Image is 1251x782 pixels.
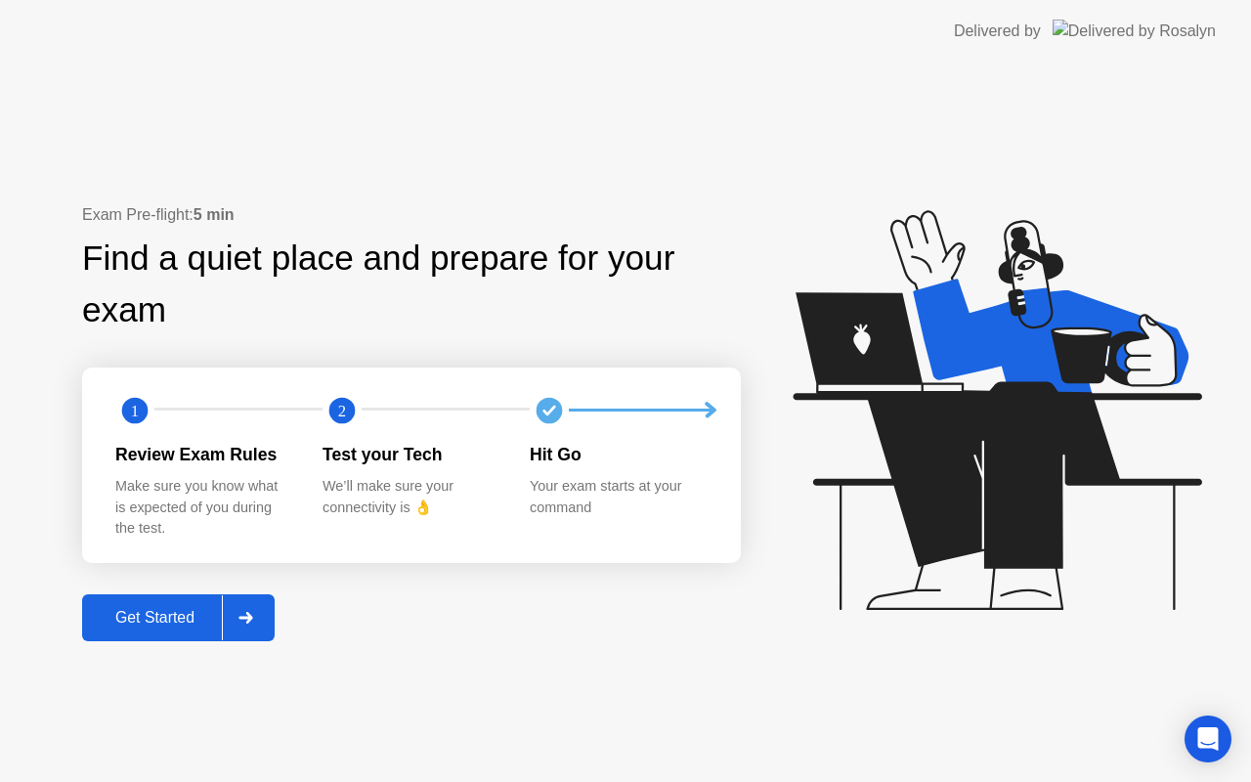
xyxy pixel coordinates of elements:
[530,476,706,518] div: Your exam starts at your command
[82,233,741,336] div: Find a quiet place and prepare for your exam
[323,476,498,518] div: We’ll make sure your connectivity is 👌
[323,442,498,467] div: Test your Tech
[82,594,275,641] button: Get Started
[131,401,139,419] text: 1
[82,203,741,227] div: Exam Pre-flight:
[338,401,346,419] text: 2
[115,476,291,540] div: Make sure you know what is expected of you during the test.
[115,442,291,467] div: Review Exam Rules
[954,20,1041,43] div: Delivered by
[530,442,706,467] div: Hit Go
[1185,716,1231,762] div: Open Intercom Messenger
[1053,20,1216,42] img: Delivered by Rosalyn
[194,206,235,223] b: 5 min
[88,609,222,627] div: Get Started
